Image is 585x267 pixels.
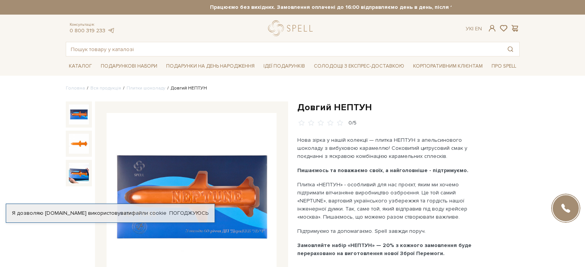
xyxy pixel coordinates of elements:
[466,25,482,32] div: Ук
[90,85,121,91] a: Вся продукція
[297,101,520,113] h1: Довгий НЕПТУН
[169,210,208,217] a: Погоджуюсь
[348,119,357,127] div: 0/5
[297,136,478,160] p: Нова зірка у нашій колекції — плитка НЕПТУН з апельсинового шоколаду з вибуховою карамеллю! Соков...
[66,85,85,91] a: Головна
[66,42,502,56] input: Пошук товару у каталозі
[70,27,105,34] a: 0 800 319 233
[127,85,165,91] a: Плитки шоколаду
[66,60,95,72] span: Каталог
[297,181,478,221] p: Плитка «НЕПТУН» - особливий для нас проєкт, яким ми хочемо підтримати вітчизняне виробництво озбр...
[98,60,160,72] span: Подарункові набори
[69,163,89,183] img: Довгий НЕПТУН
[472,25,473,32] span: |
[260,60,308,72] span: Ідеї подарунків
[107,27,115,34] a: telegram
[70,22,115,27] span: Консультація:
[488,60,519,72] span: Про Spell
[410,60,486,73] a: Корпоративним клієнтам
[268,20,316,36] a: logo
[502,42,519,56] button: Пошук товару у каталозі
[69,134,89,154] img: Довгий НЕПТУН
[69,104,89,124] img: Довгий НЕПТУН
[132,210,167,216] a: файли cookie
[297,242,472,257] b: Замовляйте набір «НЕПТУН» — 20% з кожного замовлення буде перераховано на виготовлення нової Збро...
[297,167,468,174] b: Пишаємось та поважаємо своїх, а найголовніше - підтримуємо.
[163,60,258,72] span: Подарунки на День народження
[311,60,407,73] a: Солодощі з експрес-доставкою
[297,227,478,235] p: Підтримуємо та допомагаємо. Spell завжди поруч.
[6,210,215,217] div: Я дозволяю [DOMAIN_NAME] використовувати
[165,85,207,92] li: Довгий НЕПТУН
[475,25,482,32] a: En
